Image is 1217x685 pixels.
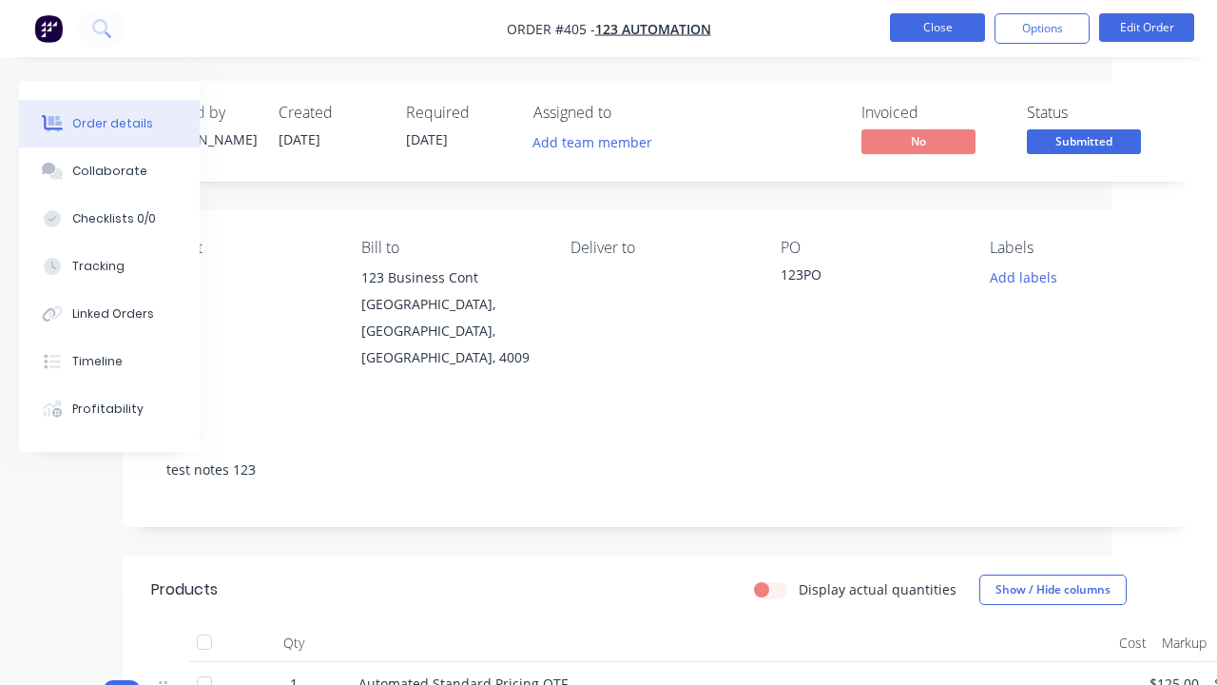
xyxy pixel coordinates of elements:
[523,129,663,155] button: Add team member
[151,578,218,601] div: Products
[279,104,383,122] div: Created
[990,239,1169,257] div: Labels
[19,338,200,385] button: Timeline
[781,239,960,257] div: PO
[361,264,541,291] div: 123 Business Cont
[781,264,960,291] div: 123PO
[595,20,711,38] a: 123 Automation
[72,115,153,132] div: Order details
[72,163,147,180] div: Collaborate
[279,130,320,148] span: [DATE]
[1099,13,1194,42] button: Edit Order
[19,385,200,433] button: Profitability
[19,290,200,338] button: Linked Orders
[861,104,1004,122] div: Invoiced
[361,264,541,371] div: 123 Business Cont[GEOGRAPHIC_DATA], [GEOGRAPHIC_DATA], [GEOGRAPHIC_DATA], 4009
[861,129,976,153] span: No
[1027,129,1141,153] span: Submitted
[995,13,1090,44] button: Options
[979,264,1067,290] button: Add labels
[237,624,351,662] div: Qty
[890,13,985,42] button: Close
[19,195,200,243] button: Checklists 0/0
[406,104,511,122] div: Required
[570,239,750,257] div: Deliver to
[1027,129,1141,158] button: Submitted
[533,104,724,122] div: Assigned to
[72,353,123,370] div: Timeline
[1111,624,1154,662] div: Cost
[507,20,595,38] span: Order #405 -
[19,100,200,147] button: Order details
[406,130,448,148] span: [DATE]
[151,440,1169,499] div: test notes 123
[72,210,156,227] div: Checklists 0/0
[361,291,541,371] div: [GEOGRAPHIC_DATA], [GEOGRAPHIC_DATA], [GEOGRAPHIC_DATA], 4009
[799,579,956,599] label: Display actual quantities
[151,239,331,257] div: Contact
[151,415,1169,433] div: Notes
[72,305,154,323] div: Linked Orders
[19,243,200,290] button: Tracking
[34,14,63,43] img: Factory
[361,239,541,257] div: Bill to
[1154,624,1214,662] div: Markup
[1027,104,1169,122] div: Status
[72,401,144,418] div: Profitability
[151,129,256,149] div: [PERSON_NAME]
[72,258,125,275] div: Tracking
[533,129,663,155] button: Add team member
[19,147,200,195] button: Collaborate
[979,575,1127,605] button: Show / Hide columns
